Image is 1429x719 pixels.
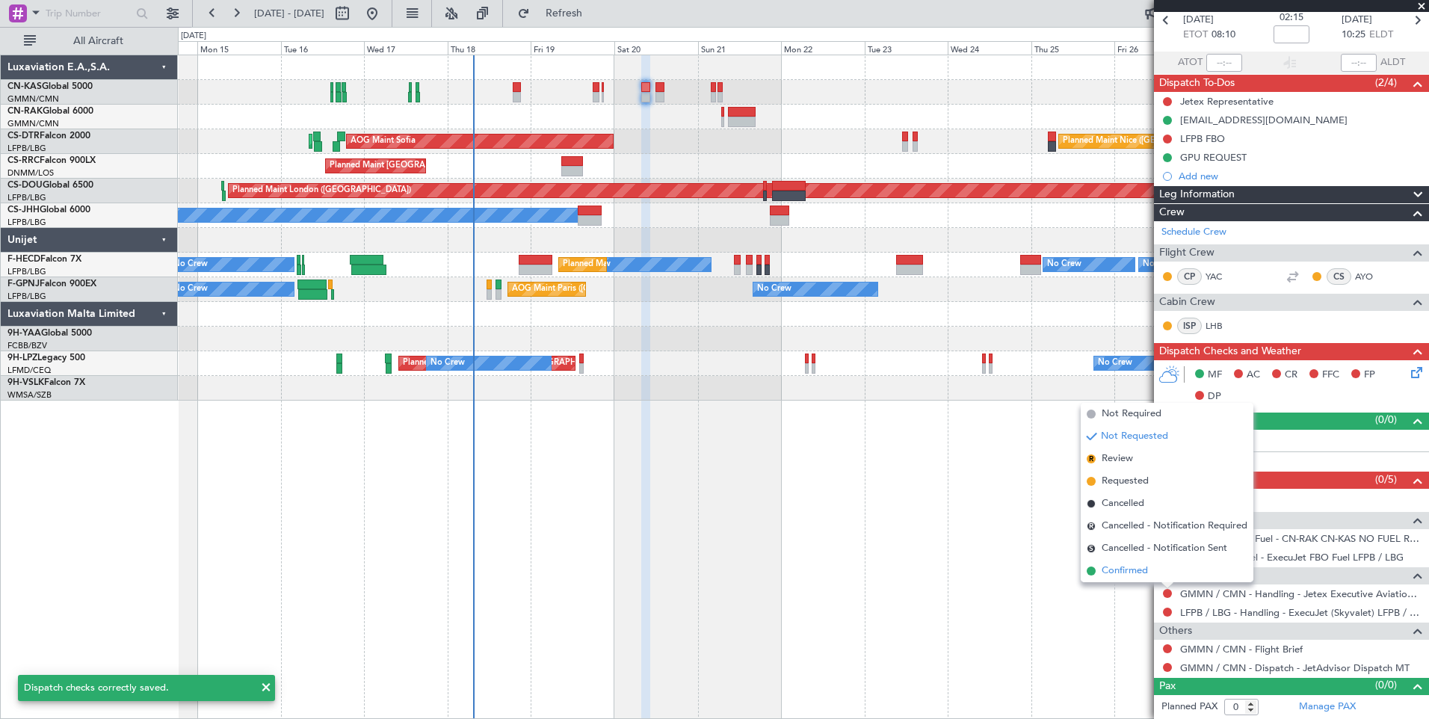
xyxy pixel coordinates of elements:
[7,156,96,165] a: CS-RRCFalcon 900LX
[448,41,531,55] div: Thu 18
[1102,564,1148,578] span: Confirmed
[1355,270,1389,283] a: AYO
[1183,13,1214,28] span: [DATE]
[1143,253,1177,276] div: No Crew
[7,291,46,302] a: LFPB/LBG
[1247,368,1260,383] span: AC
[7,354,37,362] span: 9H-LPZ
[1208,368,1222,383] span: MF
[232,179,411,202] div: Planned Maint London ([GEOGRAPHIC_DATA])
[1206,270,1239,283] a: YAC
[510,1,600,25] button: Refresh
[7,329,41,338] span: 9H-YAA
[7,280,96,288] a: F-GPNJFalcon 900EX
[1177,268,1202,285] div: CP
[1327,268,1351,285] div: CS
[1180,551,1404,564] a: LFPB / LBG - Fuel - ExecuJet FBO Fuel LFPB / LBG
[7,118,59,129] a: GMMN/CMN
[1280,10,1303,25] span: 02:15
[1369,28,1393,43] span: ELDT
[1179,170,1422,182] div: Add new
[1299,700,1356,715] a: Manage PAX
[1159,294,1215,311] span: Cabin Crew
[39,36,158,46] span: All Aircraft
[1159,343,1301,360] span: Dispatch Checks and Weather
[1102,474,1149,489] span: Requested
[1375,472,1397,487] span: (0/5)
[1183,28,1208,43] span: ETOT
[254,7,324,20] span: [DATE] - [DATE]
[281,41,365,55] div: Tue 16
[1101,429,1168,444] span: Not Requested
[1159,678,1176,695] span: Pax
[7,132,90,141] a: CS-DTRFalcon 2000
[1179,455,1422,468] div: Add new
[1102,451,1133,466] span: Review
[1031,41,1115,55] div: Thu 25
[7,280,40,288] span: F-GPNJ
[698,41,782,55] div: Sun 21
[1102,496,1144,511] span: Cancelled
[7,132,40,141] span: CS-DTR
[7,329,92,338] a: 9H-YAAGlobal 5000
[1375,677,1397,693] span: (0/0)
[16,29,162,53] button: All Aircraft
[1063,130,1229,152] div: Planned Maint Nice ([GEOGRAPHIC_DATA])
[948,41,1031,55] div: Wed 24
[173,278,208,300] div: No Crew
[1322,368,1339,383] span: FFC
[1342,28,1365,43] span: 10:25
[1087,522,1096,531] span: R
[7,255,40,264] span: F-HECD
[7,82,93,91] a: CN-KASGlobal 5000
[7,93,59,105] a: GMMN/CMN
[1159,186,1235,203] span: Leg Information
[7,378,44,387] span: 9H-VSLK
[1047,253,1081,276] div: No Crew
[7,340,47,351] a: FCBB/BZV
[1102,519,1247,534] span: Cancelled - Notification Required
[781,41,865,55] div: Mon 22
[1180,643,1303,655] a: GMMN / CMN - Flight Brief
[7,389,52,401] a: WMSA/SZB
[7,181,43,190] span: CS-DOU
[865,41,948,55] div: Tue 23
[197,41,281,55] div: Mon 15
[1285,368,1297,383] span: CR
[7,354,85,362] a: 9H-LPZLegacy 500
[1102,407,1161,422] span: Not Required
[1161,700,1217,715] label: Planned PAX
[7,156,40,165] span: CS-RRC
[1180,95,1274,108] div: Jetex Representative
[364,41,448,55] div: Wed 17
[533,8,596,19] span: Refresh
[1206,54,1242,72] input: --:--
[1114,41,1198,55] div: Fri 26
[173,253,208,276] div: No Crew
[7,82,42,91] span: CN-KAS
[430,352,465,374] div: No Crew
[1180,532,1422,545] a: GMMN / CMN - Fuel - CN-RAK CN-KAS NO FUEL REQUIRED GMMN / CMN
[1180,587,1422,600] a: GMMN / CMN - Handling - Jetex Executive Aviation [GEOGRAPHIC_DATA] GMMN / CMN
[1342,13,1372,28] span: [DATE]
[7,217,46,228] a: LFPB/LBG
[403,352,614,374] div: Planned [GEOGRAPHIC_DATA] ([GEOGRAPHIC_DATA])
[1098,352,1132,374] div: No Crew
[1159,204,1185,221] span: Crew
[1180,661,1410,674] a: GMMN / CMN - Dispatch - JetAdvisor Dispatch MT
[7,206,40,215] span: CS-JHH
[24,681,253,696] div: Dispatch checks correctly saved.
[1178,55,1203,70] span: ATOT
[1159,244,1215,262] span: Flight Crew
[1102,541,1227,556] span: Cancelled - Notification Sent
[1375,412,1397,428] span: (0/0)
[1206,319,1239,333] a: LHB
[1177,318,1202,334] div: ISP
[1380,55,1405,70] span: ALDT
[7,181,93,190] a: CS-DOUGlobal 6500
[1212,28,1235,43] span: 08:10
[7,206,90,215] a: CS-JHHGlobal 6000
[614,41,698,55] div: Sat 20
[1087,454,1096,463] span: R
[757,278,791,300] div: No Crew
